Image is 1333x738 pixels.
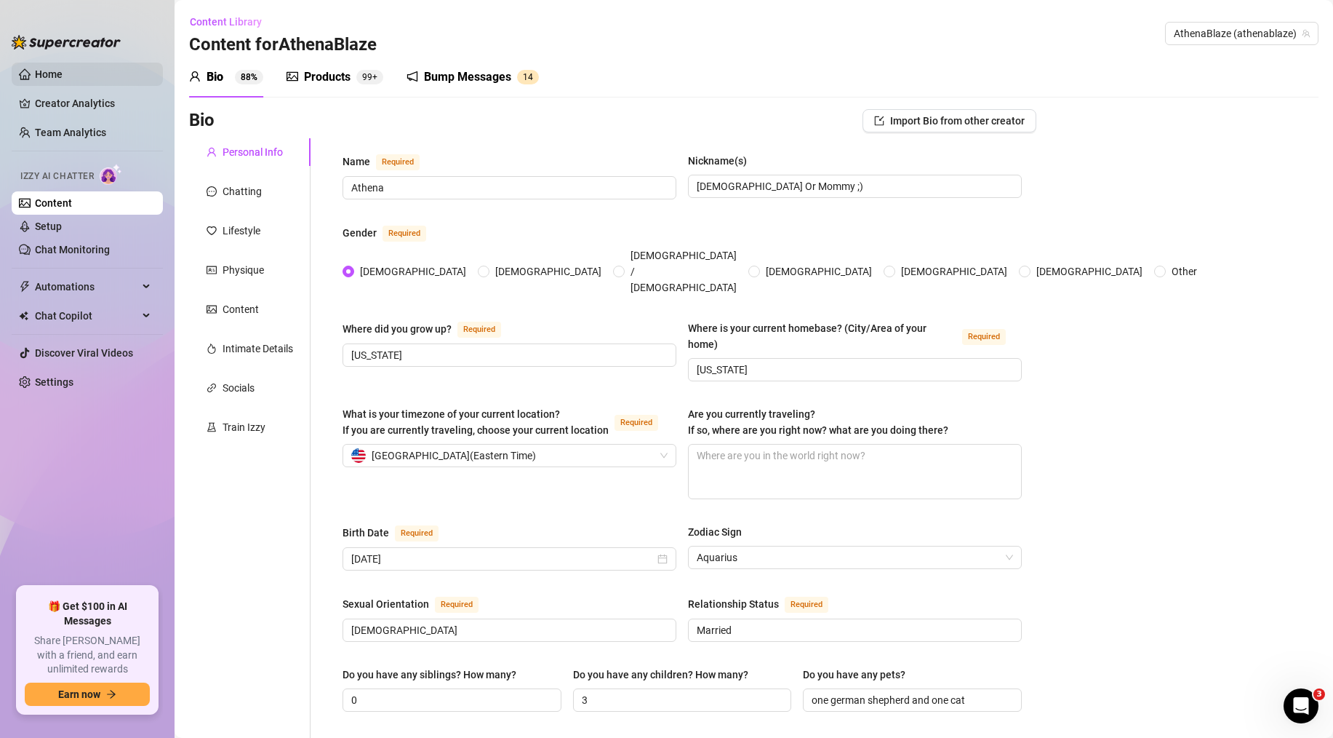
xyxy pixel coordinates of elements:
div: Chatting [223,183,262,199]
span: idcard [207,265,217,275]
div: Where did you grow up? [343,321,452,337]
span: 1 [523,72,528,82]
div: Lifestyle [223,223,260,239]
span: user [207,147,217,157]
img: logo-BBDzfeDw.svg [12,35,121,49]
span: Share [PERSON_NAME] with a friend, and earn unlimited rewards [25,634,150,677]
span: Aquarius [697,547,1013,568]
span: Izzy AI Chatter [20,170,94,183]
input: Relationship Status [697,622,1010,638]
span: notification [407,71,418,82]
a: Home [35,68,63,80]
input: Birth Date [351,551,655,567]
span: Import Bio from other creator [890,115,1025,127]
a: Team Analytics [35,127,106,138]
span: Earn now [58,689,100,700]
span: [DEMOGRAPHIC_DATA] [1030,263,1148,279]
div: Do you have any siblings? How many? [343,667,516,683]
div: Where is your current homebase? (City/Area of your home) [688,320,956,352]
div: Content [223,301,259,317]
span: Automations [35,275,138,298]
a: Chat Monitoring [35,244,110,255]
label: Do you have any pets? [803,667,916,683]
img: us [351,448,366,463]
span: import [874,116,884,126]
span: Chat Copilot [35,304,138,328]
span: Content Library [190,16,262,28]
span: [DEMOGRAPHIC_DATA] [354,263,472,279]
span: Required [376,154,420,170]
sup: 88% [235,70,263,84]
span: 3 [1313,689,1325,700]
span: 4 [528,72,533,82]
span: thunderbolt [19,281,31,293]
div: Train Izzy [223,419,265,435]
img: Chat Copilot [19,311,28,321]
span: message [207,186,217,197]
label: Sexual Orientation [343,595,495,613]
h3: Bio [189,109,215,132]
span: team [1302,29,1310,38]
a: Settings [35,376,73,388]
div: Do you have any children? How many? [573,667,748,683]
span: Required [785,597,828,613]
span: Required [457,322,501,338]
h3: Content for AthenaBlaze [189,33,377,57]
button: Content Library [189,10,273,33]
a: Creator Analytics [35,92,151,115]
label: Do you have any children? How many? [573,667,758,683]
span: picture [207,304,217,314]
div: Bump Messages [424,68,511,86]
div: Birth Date [343,525,389,541]
span: Required [395,525,439,541]
div: Do you have any pets? [803,667,905,683]
a: Discover Viral Videos [35,347,133,359]
span: [GEOGRAPHIC_DATA] ( Eastern Time ) [372,445,536,467]
span: AthenaBlaze (athenablaze) [1174,23,1310,44]
span: experiment [207,422,217,432]
div: Zodiac Sign [688,524,742,540]
label: Where is your current homebase? (City/Area of your home) [688,320,1022,352]
label: Do you have any siblings? How many? [343,667,527,683]
span: [DEMOGRAPHIC_DATA] [895,263,1013,279]
input: Where is your current homebase? (City/Area of your home) [697,362,1010,378]
div: Physique [223,262,264,278]
sup: 111 [356,70,383,84]
label: Name [343,153,436,170]
span: Required [383,226,426,242]
span: fire [207,344,217,354]
div: Relationship Status [688,596,779,612]
div: Gender [343,225,377,241]
input: Do you have any siblings? How many? [351,692,550,708]
a: Content [35,197,72,209]
label: Relationship Status [688,595,844,613]
label: Nickname(s) [688,153,757,169]
span: heart [207,226,217,236]
div: Bio [207,68,223,86]
span: Are you currently traveling? If so, where are you right now? what are you doing there? [688,408,948,436]
span: Required [435,597,479,613]
input: Name [351,180,665,196]
img: AI Chatter [100,164,122,185]
button: Import Bio from other creator [862,109,1036,132]
span: [DEMOGRAPHIC_DATA] [489,263,607,279]
input: Sexual Orientation [351,622,665,638]
span: [DEMOGRAPHIC_DATA] [760,263,878,279]
span: 🎁 Get $100 in AI Messages [25,600,150,628]
div: Personal Info [223,144,283,160]
div: Name [343,154,370,170]
label: Birth Date [343,524,455,541]
input: Do you have any children? How many? [582,692,780,708]
div: Products [304,68,351,86]
button: Earn nowarrow-right [25,683,150,706]
span: What is your timezone of your current location? If you are currently traveling, choose your curre... [343,408,609,436]
sup: 14 [517,70,539,84]
input: Do you have any pets? [812,692,1010,708]
div: Nickname(s) [688,153,747,169]
span: Required [615,415,658,431]
div: Socials [223,380,255,396]
label: Where did you grow up? [343,320,517,338]
a: Setup [35,221,62,232]
span: arrow-right [106,689,116,699]
span: [DEMOGRAPHIC_DATA] / [DEMOGRAPHIC_DATA] [625,247,742,295]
